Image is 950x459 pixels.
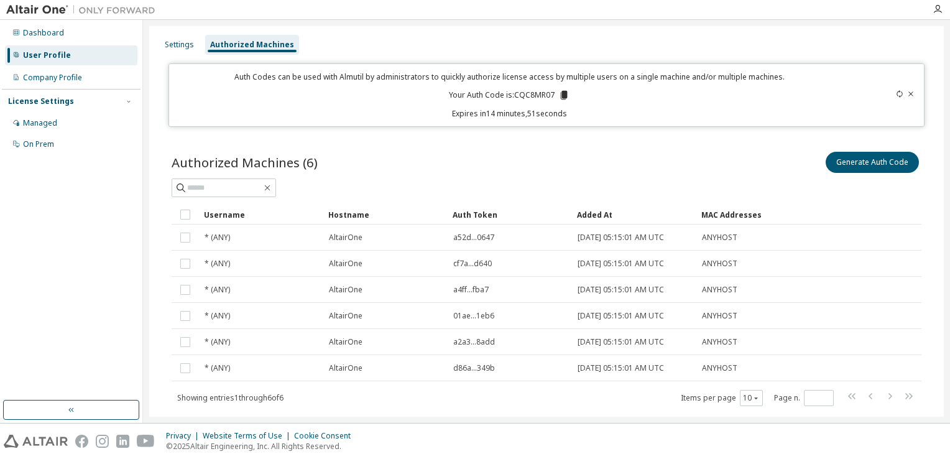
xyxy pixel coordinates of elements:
p: Your Auth Code is: CQC8MR07 [449,90,570,101]
span: * (ANY) [205,311,230,321]
span: AltairOne [329,337,362,347]
div: Username [204,205,318,225]
div: Added At [577,205,691,225]
img: youtube.svg [137,435,155,448]
img: linkedin.svg [116,435,129,448]
span: ANYHOST [702,285,737,295]
span: * (ANY) [205,363,230,373]
span: ANYHOST [702,311,737,321]
span: ANYHOST [702,363,737,373]
div: Dashboard [23,28,64,38]
span: ANYHOST [702,259,737,269]
div: Website Terms of Use [203,431,294,441]
button: 10 [743,393,760,403]
span: [DATE] 05:15:01 AM UTC [578,311,664,321]
span: * (ANY) [205,233,230,243]
span: ANYHOST [702,233,737,243]
span: 01ae...1eb6 [453,311,494,321]
span: cf7a...d640 [453,259,492,269]
span: Page n. [774,390,834,406]
div: Authorized Machines [210,40,294,50]
img: facebook.svg [75,435,88,448]
span: [DATE] 05:15:01 AM UTC [578,285,664,295]
span: AltairOne [329,233,362,243]
div: MAC Addresses [701,205,785,225]
span: AltairOne [329,311,362,321]
span: a4ff...fba7 [453,285,489,295]
span: AltairOne [329,259,362,269]
div: Privacy [166,431,203,441]
div: Managed [23,118,57,128]
div: On Prem [23,139,54,149]
span: Items per page [681,390,763,406]
span: * (ANY) [205,337,230,347]
div: License Settings [8,96,74,106]
div: Cookie Consent [294,431,358,441]
div: Settings [165,40,194,50]
div: Company Profile [23,73,82,83]
p: Auth Codes can be used with Almutil by administrators to quickly authorize license access by mult... [177,72,842,82]
span: * (ANY) [205,259,230,269]
span: AltairOne [329,363,362,373]
p: © 2025 Altair Engineering, Inc. All Rights Reserved. [166,441,358,452]
p: Expires in 14 minutes, 51 seconds [177,108,842,119]
img: instagram.svg [96,435,109,448]
div: Hostname [328,205,443,225]
span: Showing entries 1 through 6 of 6 [177,392,284,403]
div: Auth Token [453,205,567,225]
span: a2a3...8add [453,337,495,347]
img: Altair One [6,4,162,16]
span: AltairOne [329,285,362,295]
span: d86a...349b [453,363,495,373]
span: * (ANY) [205,285,230,295]
div: User Profile [23,50,71,60]
span: [DATE] 05:15:01 AM UTC [578,233,664,243]
img: altair_logo.svg [4,435,68,448]
span: Authorized Machines (6) [172,154,318,171]
span: ANYHOST [702,337,737,347]
span: [DATE] 05:15:01 AM UTC [578,363,664,373]
span: [DATE] 05:15:01 AM UTC [578,259,664,269]
span: a52d...0647 [453,233,494,243]
span: [DATE] 05:15:01 AM UTC [578,337,664,347]
button: Generate Auth Code [826,152,919,173]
